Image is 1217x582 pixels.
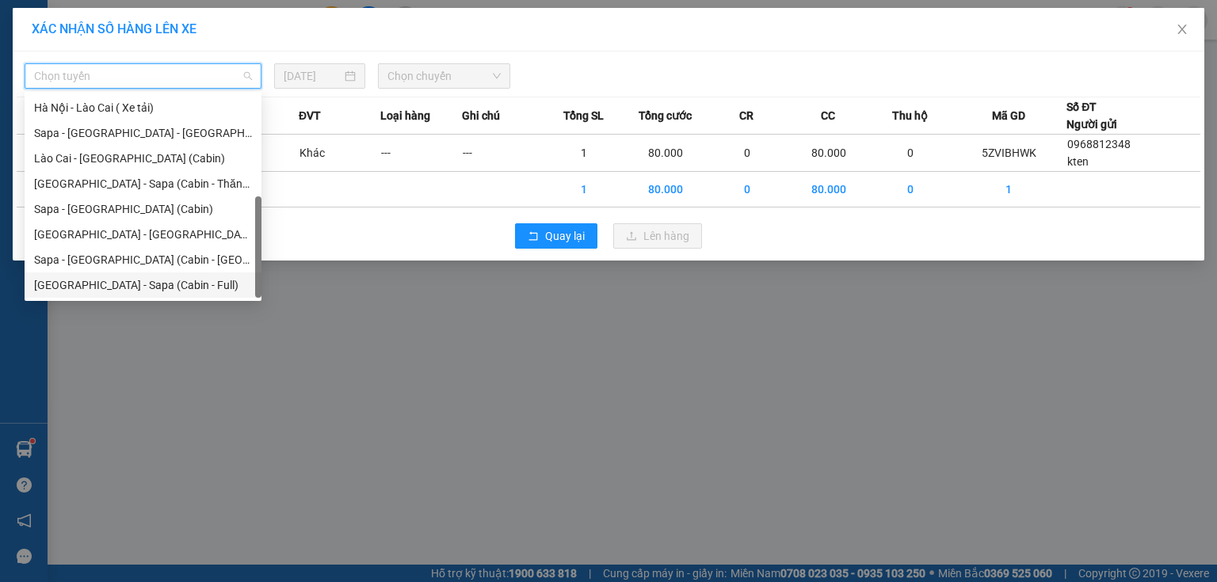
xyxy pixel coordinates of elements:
span: CC [821,107,835,124]
div: [GEOGRAPHIC_DATA] - [GEOGRAPHIC_DATA] ([GEOGRAPHIC_DATA]) [34,226,252,243]
div: [GEOGRAPHIC_DATA] - Sapa (Cabin - Thăng Long) [34,175,252,192]
td: --- [462,135,544,172]
h2: VP Nhận: VP Sapa [83,92,383,192]
span: Tổng SL [563,107,604,124]
td: 0 [706,172,788,207]
td: 1 [544,172,625,207]
td: 80.000 [788,135,869,172]
span: Thu hộ [892,107,928,124]
div: Hà Nội - Lào Cai ( Xe tải) [34,99,252,116]
td: --- [380,135,462,172]
span: Quay lại [545,227,585,245]
button: Close [1160,8,1204,52]
button: rollbackQuay lại [515,223,597,249]
span: XÁC NHẬN SỐ HÀNG LÊN XE [32,21,196,36]
span: close [1176,23,1188,36]
div: Số ĐT Người gửi [1066,98,1117,133]
td: 5ZVIBHWK [951,135,1066,172]
span: CR [739,107,753,124]
div: [GEOGRAPHIC_DATA] - Sapa (Cabin - Full) [34,276,252,294]
div: Hà Nội - Sapa (Cabin - Thăng Long) [25,171,261,196]
div: Sapa - Lào Cai - Hà Nội (Giường) [25,120,261,146]
div: Lào Cai - Hà Nội (Cabin) [25,146,261,171]
span: kten [1067,155,1089,168]
div: Sapa - Hà Nội (Cabin) [25,196,261,222]
div: Sapa - [GEOGRAPHIC_DATA] (Cabin) [34,200,252,218]
span: Ghi chú [462,107,500,124]
img: logo.jpg [9,13,88,92]
td: 80.000 [625,135,707,172]
h2: 5ZVIBHWK [9,92,128,118]
div: Hà Nội - Lào Cai ( Xe tải) [25,95,261,120]
td: 1 [951,172,1066,207]
span: Loại hàng [380,107,430,124]
span: rollback [528,230,539,243]
span: 0968812348 [1067,138,1131,150]
td: 0 [706,135,788,172]
td: 0 [869,172,951,207]
td: Khác [299,135,380,172]
span: Chọn chuyến [387,64,502,88]
td: 1 [544,135,625,172]
div: Sapa - [GEOGRAPHIC_DATA] - [GEOGRAPHIC_DATA] ([GEOGRAPHIC_DATA]) [34,124,252,142]
span: Mã GD [992,107,1025,124]
b: Sao Việt [96,37,193,63]
input: 14/08/2025 [284,67,341,85]
div: Lào Cai - [GEOGRAPHIC_DATA] (Cabin) [34,150,252,167]
div: Hà Nội - Sapa (Cabin - Full) [25,272,261,298]
td: 80.000 [625,172,707,207]
span: Tổng cước [639,107,692,124]
div: Sapa - [GEOGRAPHIC_DATA] (Cabin - [GEOGRAPHIC_DATA]) [34,251,252,268]
button: uploadLên hàng [613,223,702,249]
td: 80.000 [788,172,869,207]
span: ĐVT [299,107,321,124]
div: Hà Nội - Lào Cai - Sapa (Giường) [25,222,261,247]
span: Chọn tuyến [34,64,252,88]
b: [DOMAIN_NAME] [212,13,383,39]
td: 0 [869,135,951,172]
div: Sapa - Hà Nội (Cabin - Thăng Long) [25,247,261,272]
